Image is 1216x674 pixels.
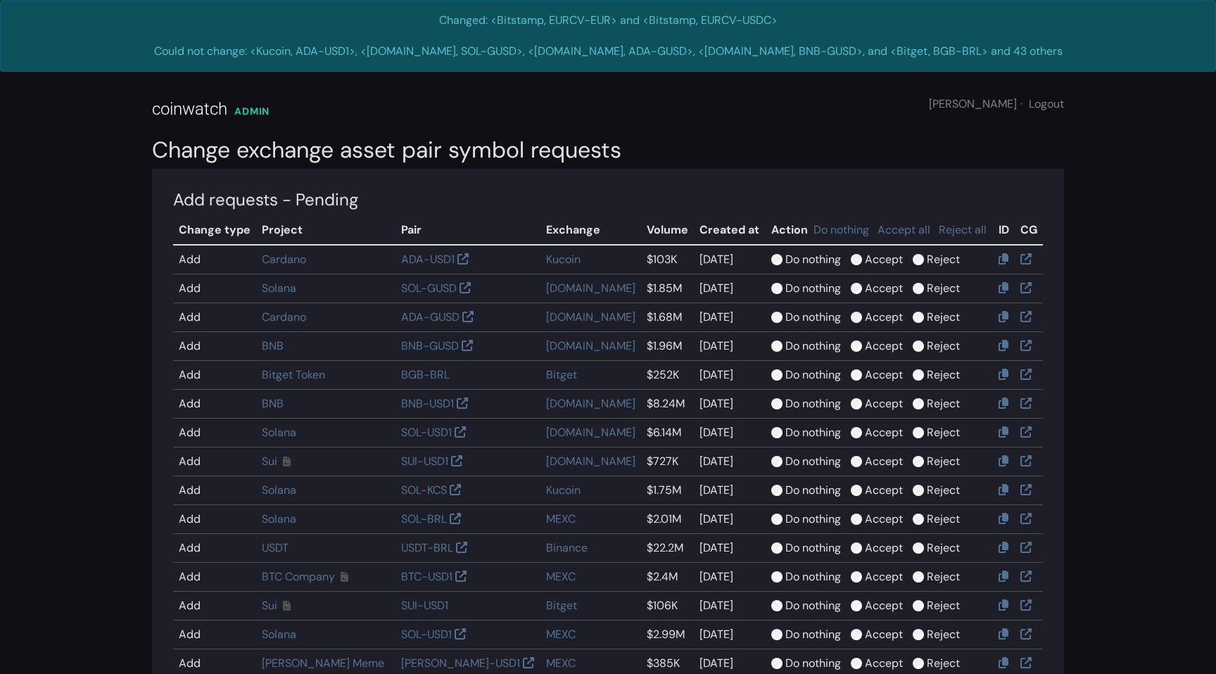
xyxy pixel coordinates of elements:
[546,656,576,670] a: MEXC
[173,245,256,274] td: Add
[785,424,841,441] label: Do nothing
[401,656,520,670] a: [PERSON_NAME]-USD1
[173,447,256,476] td: Add
[546,598,577,613] a: Bitget
[401,540,453,555] a: USDT-BRL
[927,655,960,672] label: Reject
[694,563,765,592] td: [DATE]
[641,534,694,563] td: $22.2M
[641,447,694,476] td: $727K
[546,627,576,642] a: MEXC
[927,597,960,614] label: Reject
[694,476,765,505] td: [DATE]
[262,281,296,295] a: Solana
[401,367,450,382] a: BGB-BRL
[401,569,452,584] a: BTC-USD1
[152,72,270,136] a: coinwatch ADMIN
[401,281,457,295] a: SOL-GUSD
[262,540,289,555] a: USDT
[785,511,841,528] label: Do nothing
[152,96,227,122] div: coinwatch
[865,367,903,383] label: Accept
[641,505,694,534] td: $2.01M
[262,425,296,440] a: Solana
[766,216,993,245] th: Action
[694,447,765,476] td: [DATE]
[401,511,447,526] a: SOL-BRL
[641,361,694,390] td: $252K
[641,419,694,447] td: $6.14M
[546,281,635,295] a: [DOMAIN_NAME]
[540,216,641,245] th: Exchange
[546,338,635,353] a: [DOMAIN_NAME]
[927,251,960,268] label: Reject
[694,245,765,274] td: [DATE]
[641,390,694,419] td: $8.24M
[865,568,903,585] label: Accept
[1029,96,1064,111] a: Logout
[262,483,296,497] a: Solana
[173,592,256,621] td: Add
[173,534,256,563] td: Add
[927,338,960,355] label: Reject
[173,390,256,419] td: Add
[927,453,960,470] label: Reject
[173,563,256,592] td: Add
[927,309,960,326] label: Reject
[641,216,694,245] th: Volume
[262,338,284,353] a: BNB
[694,332,765,361] td: [DATE]
[546,310,635,324] a: [DOMAIN_NAME]
[173,361,256,390] td: Add
[546,425,635,440] a: [DOMAIN_NAME]
[927,511,960,528] label: Reject
[173,274,256,303] td: Add
[256,216,395,245] th: Project
[865,309,903,326] label: Accept
[173,505,256,534] td: Add
[641,563,694,592] td: $2.4M
[546,569,576,584] a: MEXC
[865,453,903,470] label: Accept
[785,568,841,585] label: Do nothing
[401,252,455,267] a: ADA-USD1
[694,274,765,303] td: [DATE]
[641,621,694,649] td: $2.99M
[865,511,903,528] label: Accept
[694,592,765,621] td: [DATE]
[262,627,296,642] a: Solana
[927,482,960,499] label: Reject
[927,540,960,557] label: Reject
[927,395,960,412] label: Reject
[929,96,1064,113] div: [PERSON_NAME]
[173,476,256,505] td: Add
[173,419,256,447] td: Add
[262,598,277,613] a: Sui
[401,396,454,411] a: BNB-USD1
[865,251,903,268] label: Accept
[262,310,306,324] a: Cardano
[939,222,987,237] a: Reject all
[401,483,447,497] a: SOL-KCS
[401,338,459,353] a: BNB-GUSD
[173,216,256,245] th: Change type
[694,534,765,563] td: [DATE]
[865,482,903,499] label: Accept
[546,396,635,411] a: [DOMAIN_NAME]
[395,216,540,245] th: Pair
[865,655,903,672] label: Accept
[927,367,960,383] label: Reject
[865,540,903,557] label: Accept
[785,309,841,326] label: Do nothing
[785,395,841,412] label: Do nothing
[694,361,765,390] td: [DATE]
[878,222,930,237] a: Accept all
[546,511,576,526] a: MEXC
[546,454,635,469] a: [DOMAIN_NAME]
[401,425,452,440] a: SOL-USD1
[1015,216,1043,245] th: CG
[641,303,694,332] td: $1.68M
[641,245,694,274] td: $103K
[401,454,448,469] a: SUI-USD1
[865,626,903,643] label: Accept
